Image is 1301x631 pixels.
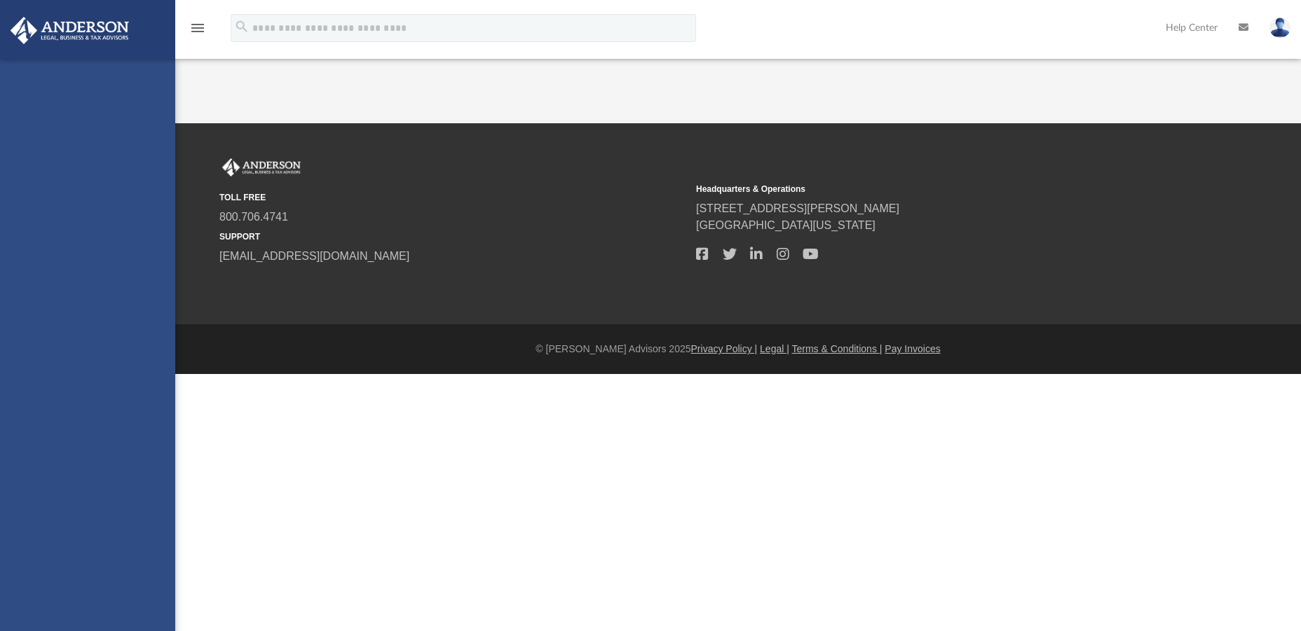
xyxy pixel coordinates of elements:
a: menu [189,27,206,36]
img: Anderson Advisors Platinum Portal [6,17,133,44]
a: Terms & Conditions | [792,343,883,354]
a: [EMAIL_ADDRESS][DOMAIN_NAME] [219,250,409,262]
small: Headquarters & Operations [696,183,1163,195]
small: TOLL FREE [219,191,686,204]
img: Anderson Advisors Platinum Portal [219,158,304,176]
a: 800.706.4741 [219,211,288,223]
img: User Pic [1269,18,1290,38]
a: [GEOGRAPHIC_DATA][US_STATE] [696,219,876,231]
a: Legal | [760,343,789,354]
a: Pay Invoices [885,343,940,354]
i: menu [189,20,206,36]
div: © [PERSON_NAME] Advisors 2025 [175,342,1301,356]
a: [STREET_ADDRESS][PERSON_NAME] [696,202,899,214]
a: Privacy Policy | [691,343,758,354]
small: SUPPORT [219,230,686,243]
i: search [234,19,250,34]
